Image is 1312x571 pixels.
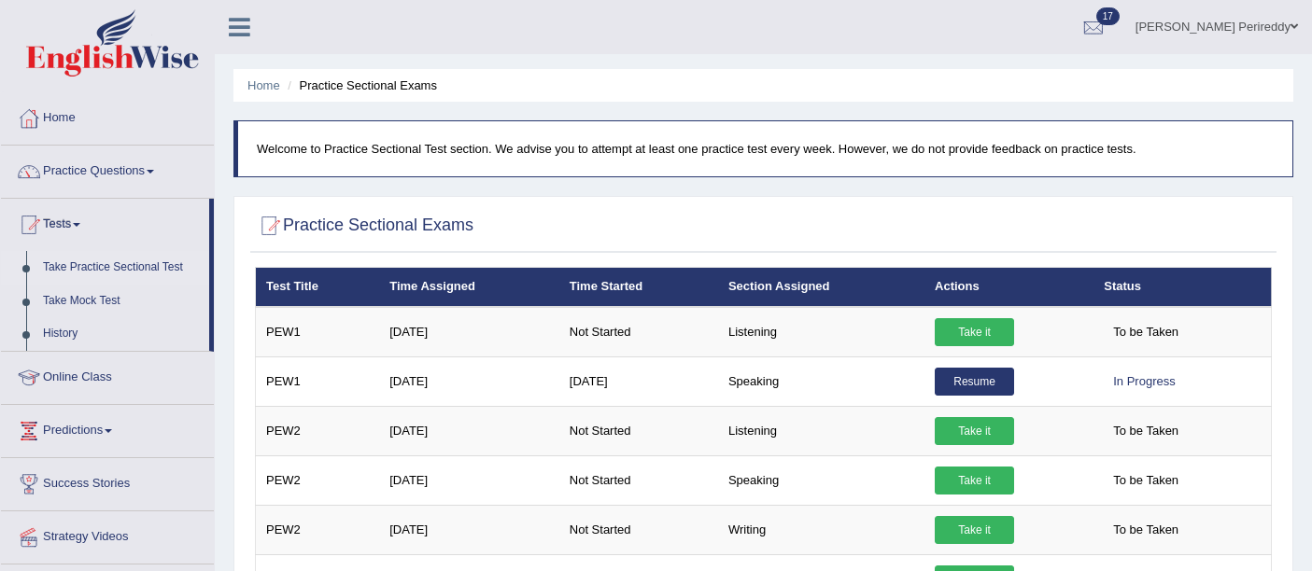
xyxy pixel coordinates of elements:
h2: Practice Sectional Exams [255,212,473,240]
th: Time Assigned [379,268,559,307]
a: Take it [935,318,1014,346]
p: Welcome to Practice Sectional Test section. We advise you to attempt at least one practice test e... [257,140,1274,158]
td: [DATE] [379,505,559,554]
th: Time Started [559,268,718,307]
li: Practice Sectional Exams [283,77,437,94]
td: Not Started [559,455,718,505]
td: [DATE] [379,356,559,406]
td: PEW1 [256,356,380,406]
th: Test Title [256,268,380,307]
td: PEW2 [256,455,380,505]
a: Success Stories [1,458,214,505]
td: [DATE] [559,356,718,406]
a: Predictions [1,405,214,452]
a: Tests [1,199,209,245]
a: Take Practice Sectional Test [35,251,209,285]
th: Status [1093,268,1271,307]
th: Actions [924,268,1093,307]
td: Not Started [559,505,718,554]
th: Section Assigned [718,268,924,307]
a: Take it [935,417,1014,445]
div: In Progress [1104,368,1184,396]
td: PEW2 [256,505,380,554]
a: Home [247,78,280,92]
span: To be Taken [1104,318,1188,346]
td: Listening [718,307,924,357]
a: Take Mock Test [35,285,209,318]
a: Take it [935,467,1014,494]
td: [DATE] [379,455,559,505]
td: Not Started [559,406,718,455]
td: Speaking [718,455,924,505]
a: Practice Questions [1,146,214,192]
td: Writing [718,505,924,554]
td: PEW1 [256,307,380,357]
span: 17 [1096,7,1120,25]
a: Home [1,92,214,139]
a: Take it [935,516,1014,544]
td: [DATE] [379,406,559,455]
a: Online Class [1,352,214,398]
td: [DATE] [379,307,559,357]
td: PEW2 [256,406,380,455]
td: Listening [718,406,924,455]
a: History [35,317,209,351]
span: To be Taken [1104,516,1188,544]
td: Not Started [559,307,718,357]
td: Speaking [718,356,924,406]
a: Resume [935,368,1014,396]
span: To be Taken [1104,467,1188,494]
span: To be Taken [1104,417,1188,445]
a: Strategy Videos [1,511,214,558]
